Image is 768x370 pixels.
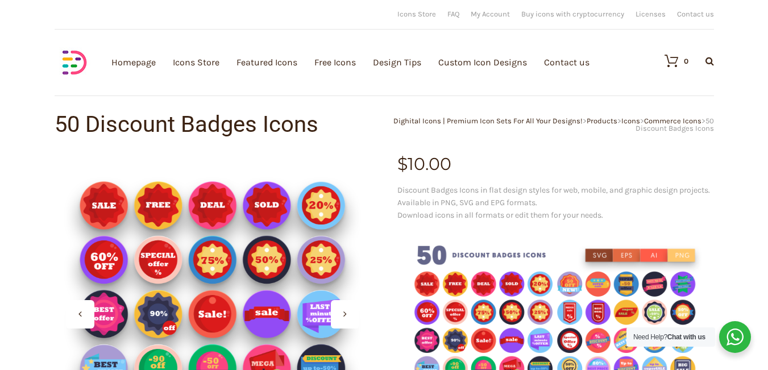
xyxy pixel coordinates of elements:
[684,57,688,65] div: 0
[633,333,705,341] span: Need Help?
[636,10,666,18] a: Licenses
[621,117,640,125] a: Icons
[653,54,688,68] a: 0
[521,10,624,18] a: Buy icons with cryptocurrency
[397,153,451,174] bdi: 10.00
[644,117,701,125] a: Commerce Icons
[384,117,714,132] div: > > > >
[677,10,714,18] a: Contact us
[667,333,705,341] strong: Chat with us
[397,184,714,222] p: Discount Badges Icons in flat design styles for web, mobile, and graphic design projects. Availab...
[393,117,583,125] a: Dighital Icons | Premium Icon Sets For All Your Designs!
[55,113,384,136] h1: 50 Discount Badges Icons
[471,10,510,18] a: My Account
[397,10,436,18] a: Icons Store
[397,153,408,174] span: $
[636,117,714,132] span: 50 Discount Badges Icons
[587,117,617,125] a: Products
[447,10,459,18] a: FAQ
